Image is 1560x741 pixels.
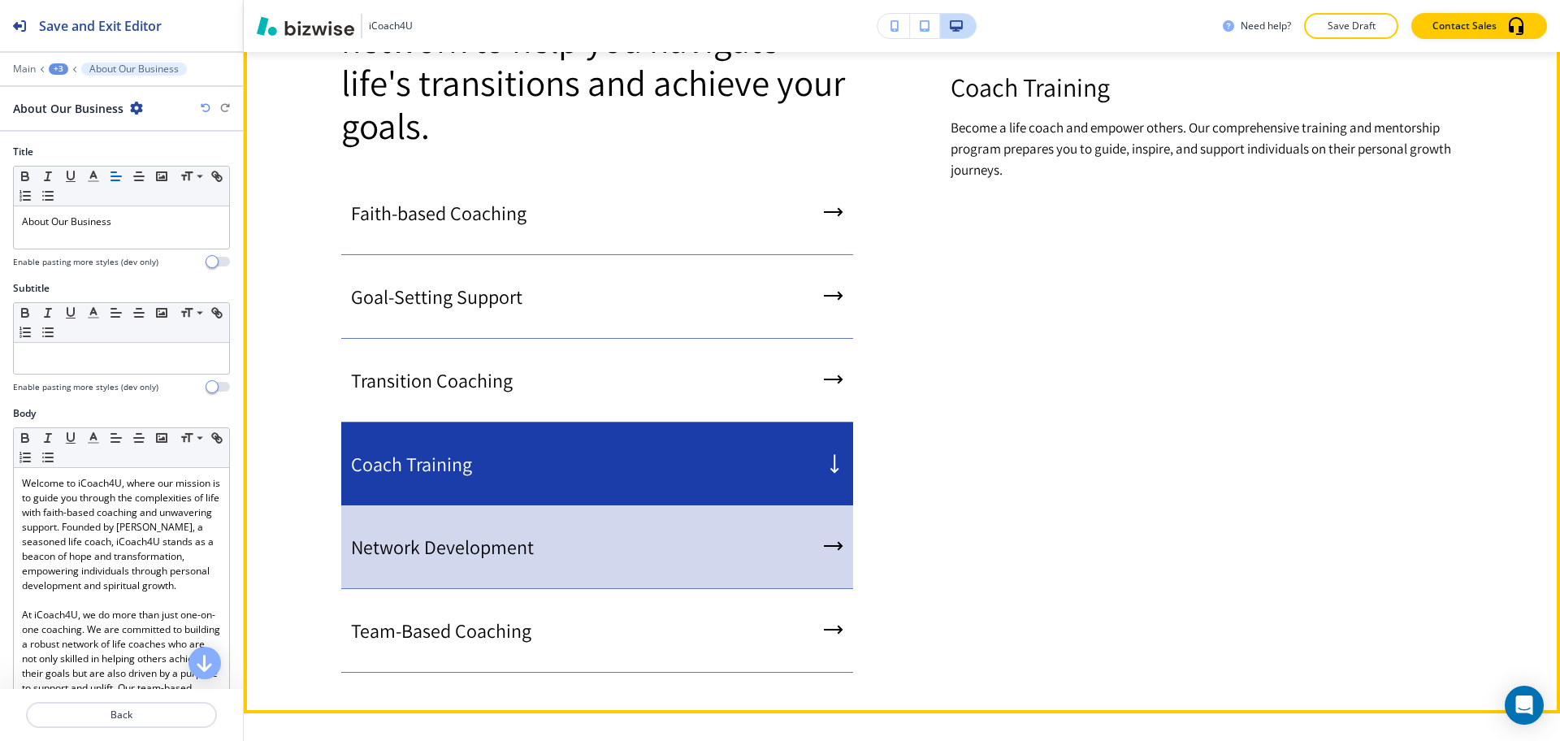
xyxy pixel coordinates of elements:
p: Save Draft [1325,19,1377,33]
button: Faith-based Coaching [341,171,853,255]
button: Save Draft [1304,13,1398,39]
button: Network Development [341,505,853,589]
button: Coach Training [341,422,853,505]
h5: Goal-Setting Support [351,284,522,309]
img: Bizwise Logo [257,16,354,36]
button: Goal-Setting Support [341,255,853,339]
h2: Subtitle [13,281,50,296]
h5: Network Development [351,535,534,559]
button: Back [26,702,217,728]
h2: Save and Exit Editor [39,16,162,36]
p: About Our Business [89,63,179,75]
h4: Coach Training [951,71,1462,102]
button: Transition Coaching [341,339,853,422]
button: +3 [49,63,68,75]
h4: Enable pasting more styles (dev only) [13,256,158,268]
button: Main [13,63,36,75]
h2: Title [13,145,33,159]
p: Contact Sales [1432,19,1497,33]
p: Back [28,708,215,722]
p: About Our Business [22,214,221,229]
h5: Coach Training [351,452,472,476]
h5: Transition Coaching [351,368,513,392]
h3: Need help? [1241,19,1291,33]
h2: Body [13,406,36,421]
h3: iCoach4U [369,19,413,33]
button: Contact Sales [1411,13,1547,39]
h5: Faith-based Coaching [351,201,526,225]
button: About Our Business [81,63,187,76]
h2: About Our Business [13,100,123,117]
button: Team-Based Coaching [341,589,853,673]
h5: Team-Based Coaching [351,618,531,643]
p: Welcome to iCoach4U, where our mission is to guide you through the complexities of life with fait... [22,476,221,593]
h6: Become a life coach and empower others. Our comprehensive training and mentorship program prepare... [951,117,1462,180]
button: iCoach4U [257,14,413,38]
p: At iCoach4U, we do more than just one-on-one coaching. We are committed to building a robust netw... [22,608,221,739]
h4: Enable pasting more styles (dev only) [13,381,158,393]
div: Open Intercom Messenger [1505,686,1544,725]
